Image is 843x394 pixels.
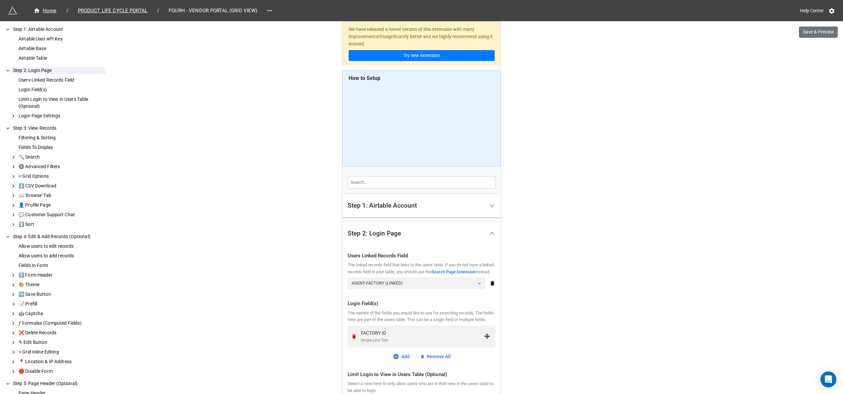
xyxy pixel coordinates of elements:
[17,300,106,307] div: 📝 Prefill
[17,192,106,199] div: 📖 'Browse' Tab
[17,163,106,170] div: 🔘 Advanced Filters
[17,35,106,42] div: Airtable User API Key
[12,380,106,387] div: Step 5: Page Header (Optional)
[431,269,475,274] a: Search Page Extension
[27,7,264,15] nav: breadcrumb
[17,310,106,317] div: 🤖 Captcha
[66,7,68,14] li: /
[820,371,836,387] div: Open Intercom Messenger
[348,252,495,260] div: Users Linked Records Field
[17,45,106,52] div: Airtable Base
[8,6,17,15] img: miniextensions-icon.73ae0678.png
[17,252,106,259] div: Allow users to add records
[17,349,106,356] div: ⌗ Grid Inline Editing
[348,202,417,209] div: Step 1: Airtable Account
[342,223,501,244] div: Step 2: Login Page
[348,300,495,308] div: Login Field(s)
[393,353,410,360] a: Add
[17,77,106,84] div: Users Linked Records Field
[349,85,495,161] iframe: Client Portal for Airtable by miniExtensions (2020 version)
[342,22,501,65] div: We have released a newer version of this extension with many improvements! It's signficantly bett...
[17,134,106,141] div: Filtering & Sorting
[348,262,494,274] span: The linked records field that links to the users table. If you do not have a linked records field...
[17,86,106,93] div: Login Field(s)
[27,7,64,15] a: Home
[420,353,451,360] a: Remove All
[17,329,106,336] div: ❌ Delete Records
[12,26,106,33] div: Step 1: Airtable Account
[17,211,106,218] div: 💬 Customer Support Chat
[17,182,106,189] div: ⬇️ CSV Download
[342,194,501,218] div: Step 1: Airtable Account
[12,125,106,132] div: Step 3: View Records
[348,277,485,289] a: AGENT-FACTORY (LINKED)
[17,112,106,119] div: Login Page Settings
[17,202,106,209] div: 👤 Profile Page
[12,233,106,240] div: Step 4: Edit & Add Records (Optional)
[348,371,495,379] div: Limit Login to View in Users Table (Optional)
[348,380,495,394] div: Select a view here to only allow users who are in that view in the users table to be able to login.
[348,310,495,323] div: The names of the fields you would like to use for searching records. The fields here are part of ...
[17,221,106,228] div: ↕️ Sort
[17,96,106,110] div: Limit Login to View in Users Table (Optional)
[165,7,261,15] span: FOURH - VENDOR PORTAL (GRID VIEW)
[475,269,490,274] span: instead.
[17,243,106,250] div: Allow users to edit records
[348,230,401,237] div: Step 2: Login Page
[17,281,106,288] div: 🎨 Theme
[349,75,380,81] b: How to Setup
[17,291,106,298] div: ➡️ Save Button
[157,7,159,14] li: /
[795,5,828,17] a: Help Center
[17,272,106,279] div: 🔝 Form Header
[17,55,106,62] div: Airtable Table
[799,27,838,38] button: Save & Preview
[361,337,484,344] div: Single Line Text
[17,320,106,327] div: ƒ Formulas (Computed Fields)
[349,50,495,61] a: Try new extension
[361,329,484,337] div: FACTORY ID
[17,144,106,151] div: Fields To Display
[17,262,106,269] div: Fields In Form
[17,339,106,346] div: ✎ Edit Button
[74,7,151,15] span: PRODUCT LIFE CYCLE PORTAL
[17,358,106,365] div: 📍 Location & IP Address
[12,67,106,74] div: Step 2: Login Page
[17,154,106,161] div: 🔍 Search
[348,176,495,189] input: Search...
[351,334,359,339] a: Remove
[17,368,106,375] div: 🛑 Disable Form
[17,173,106,180] div: ⌗ Grid Options
[33,7,57,15] div: Home
[71,7,154,15] a: PRODUCT LIFE CYCLE PORTAL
